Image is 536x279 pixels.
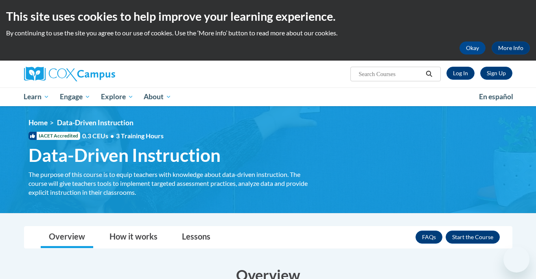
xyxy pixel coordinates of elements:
[446,231,500,244] button: Enroll
[110,132,114,139] span: •
[6,28,530,37] p: By continuing to use the site you agree to our use of cookies. Use the ‘More info’ button to read...
[138,87,177,106] a: About
[24,67,115,81] img: Cox Campus
[28,170,309,197] div: The purpose of this course is to equip teachers with knowledge about data-driven instruction. The...
[459,41,486,54] button: Okay
[503,246,529,272] iframe: Button to launch messaging window
[101,227,166,248] a: How it works
[416,231,442,244] a: FAQs
[12,87,525,106] div: Main menu
[57,118,133,127] span: Data-Driven Instruction
[82,131,164,140] span: 0.3 CEUs
[24,67,179,81] a: Cox Campus
[474,88,518,105] a: En español
[28,144,221,166] span: Data-Driven Instruction
[480,67,512,80] a: Register
[492,41,530,54] a: More Info
[174,227,219,248] a: Lessons
[144,92,171,102] span: About
[24,92,49,102] span: Learn
[6,8,530,24] h2: This site uses cookies to help improve your learning experience.
[446,67,475,80] a: Log In
[41,227,93,248] a: Overview
[28,132,80,140] span: IACET Accredited
[60,92,90,102] span: Engage
[96,87,139,106] a: Explore
[55,87,96,106] a: Engage
[358,69,423,79] input: Search Courses
[19,87,55,106] a: Learn
[28,118,48,127] a: Home
[101,92,133,102] span: Explore
[116,132,164,139] span: 3 Training Hours
[479,92,513,101] span: En español
[423,69,435,79] button: Search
